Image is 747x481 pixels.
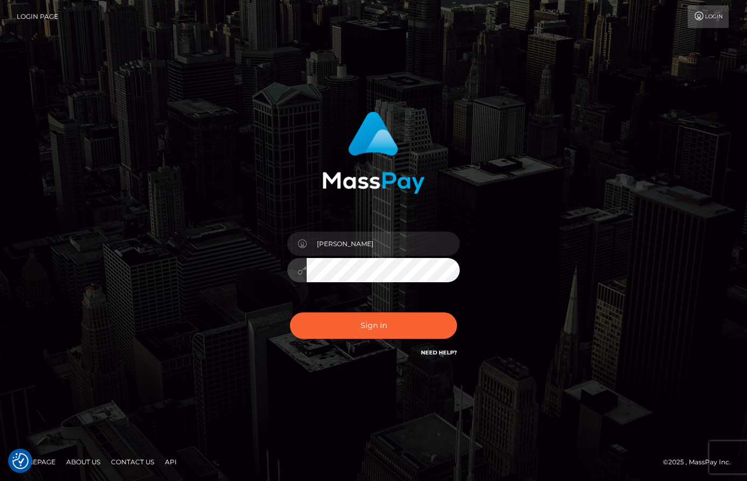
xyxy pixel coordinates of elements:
[62,454,105,470] a: About Us
[12,454,60,470] a: Homepage
[421,349,457,356] a: Need Help?
[12,453,29,469] img: Revisit consent button
[161,454,181,470] a: API
[663,456,739,468] div: © 2025 , MassPay Inc.
[107,454,158,470] a: Contact Us
[12,453,29,469] button: Consent Preferences
[290,312,457,339] button: Sign in
[688,5,729,28] a: Login
[307,232,460,256] input: Username...
[322,111,425,194] img: MassPay Login
[17,5,58,28] a: Login Page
